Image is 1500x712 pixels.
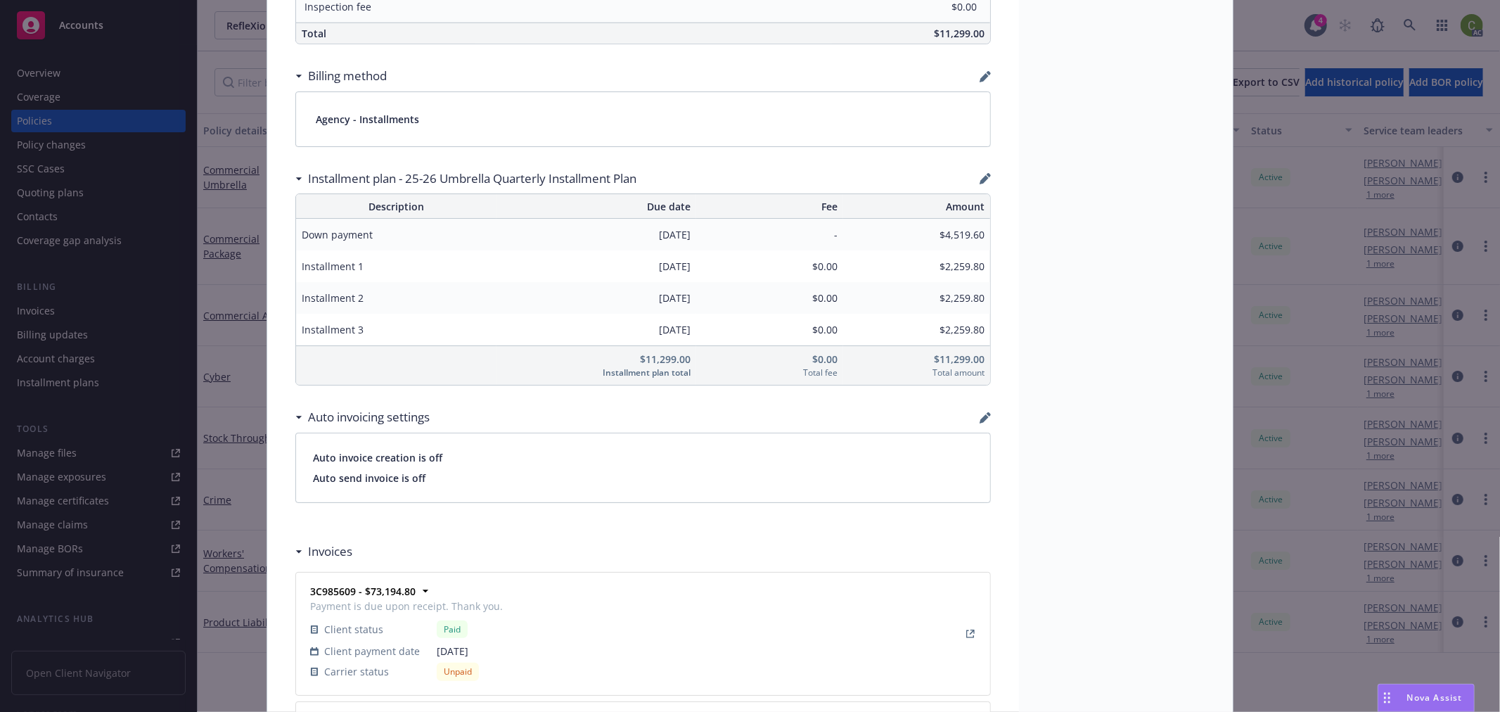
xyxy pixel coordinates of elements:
[702,227,838,242] span: -
[295,408,430,426] div: Auto invoicing settings
[849,199,985,214] span: Amount
[308,408,430,426] h3: Auto invoicing settings
[502,352,691,367] span: $11,299.00
[437,644,503,659] span: [DATE]
[302,322,491,337] span: Installment 3
[324,622,383,637] span: Client status
[437,663,479,680] div: Unpaid
[302,259,491,274] span: Installment 1
[324,664,389,679] span: Carrier status
[962,625,979,642] a: View Invoice
[302,291,491,305] span: Installment 2
[849,367,985,379] span: Total amount
[437,621,468,638] div: Paid
[502,199,691,214] span: Due date
[308,67,387,85] h3: Billing method
[702,322,838,337] span: $0.00
[702,352,838,367] span: $0.00
[849,259,985,274] span: $2,259.80
[502,322,691,337] span: [DATE]
[502,227,691,242] span: [DATE]
[849,352,985,367] span: $11,299.00
[502,291,691,305] span: [DATE]
[502,259,691,274] span: [DATE]
[295,542,352,561] div: Invoices
[313,471,973,485] span: Auto send invoice is off
[1378,685,1396,711] div: Drag to move
[849,291,985,305] span: $2,259.80
[702,259,838,274] span: $0.00
[313,450,973,465] span: Auto invoice creation is off
[295,67,387,85] div: Billing method
[1378,684,1475,712] button: Nova Assist
[308,542,352,561] h3: Invoices
[324,644,420,659] span: Client payment date
[702,367,838,379] span: Total fee
[296,92,990,146] div: Agency - Installments
[302,199,491,214] span: Description
[308,170,636,188] h3: Installment plan - 25-26 Umbrella Quarterly Installment Plan
[302,227,491,242] span: Down payment
[295,170,636,188] div: Installment plan - 25-26 Umbrella Quarterly Installment Plan
[302,27,326,40] span: Total
[934,27,985,40] span: $11,299.00
[849,227,985,242] span: $4,519.60
[849,322,985,337] span: $2,259.80
[702,199,838,214] span: Fee
[1407,692,1463,704] span: Nova Assist
[702,291,838,305] span: $0.00
[502,367,691,379] span: Installment plan total
[310,585,416,598] strong: 3C985609 - $73,194.80
[310,599,503,614] span: Payment is due upon receipt. Thank you.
